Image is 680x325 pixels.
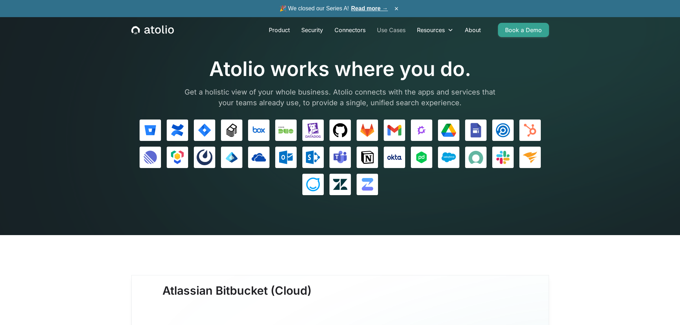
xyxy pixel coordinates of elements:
[459,23,487,37] a: About
[417,26,445,34] div: Resources
[329,23,371,37] a: Connectors
[180,57,501,81] h1: Atolio works where you do.
[644,291,680,325] iframe: Chat Widget
[371,23,411,37] a: Use Cases
[351,5,388,11] a: Read more →
[498,23,549,37] a: Book a Demo
[296,23,329,37] a: Security
[263,23,296,37] a: Product
[392,5,401,12] button: ×
[180,87,501,108] p: Get a holistic view of your whole business. Atolio connects with the apps and services that your ...
[279,4,388,13] span: 🎉 We closed our Series A!
[162,284,312,312] h3: Atlassian Bitbucket (Cloud)
[411,23,459,37] div: Resources
[131,25,174,35] a: home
